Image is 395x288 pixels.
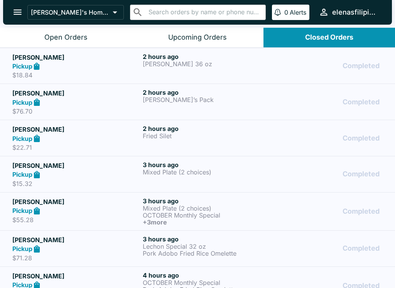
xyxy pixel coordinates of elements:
h5: [PERSON_NAME] [12,53,140,62]
h5: [PERSON_NAME] [12,271,140,281]
p: OCTOBER Monthly Special [143,279,270,286]
button: open drawer [8,2,27,22]
p: Mixed Plate (2 choices) [143,205,270,212]
h6: 3 hours ago [143,161,270,169]
p: $76.70 [12,107,140,115]
h6: 3 hours ago [143,235,270,243]
h6: 2 hours ago [143,89,270,96]
p: $71.28 [12,254,140,262]
h5: [PERSON_NAME] [12,89,140,98]
strong: Pickup [12,99,32,106]
p: $15.32 [12,180,140,188]
div: elenasfilipinofoods [332,8,380,17]
p: $22.71 [12,144,140,151]
h6: 2 hours ago [143,125,270,132]
p: Mixed Plate (2 choices) [143,169,270,176]
strong: Pickup [12,62,32,70]
h6: 3 hours ago [143,197,270,205]
h5: [PERSON_NAME] [12,125,140,134]
h6: 4 hours ago [143,271,270,279]
strong: Pickup [12,207,32,214]
div: Open Orders [44,33,88,42]
p: $18.84 [12,71,140,79]
h5: [PERSON_NAME] [12,161,140,170]
h5: [PERSON_NAME] [12,235,140,244]
p: Fried Silet [143,132,270,139]
h6: 2 hours ago [143,53,270,60]
p: Alerts [290,8,306,16]
p: [PERSON_NAME]’s Pack [143,96,270,103]
p: OCTOBER Monthly Special [143,212,270,219]
h6: + 3 more [143,219,270,226]
strong: Pickup [12,171,32,178]
p: [PERSON_NAME]'s Home of the Finest Filipino Foods [31,8,110,16]
p: Pork Adobo Fried Rice Omelette [143,250,270,257]
p: $55.28 [12,216,140,224]
div: Closed Orders [305,33,353,42]
button: elenasfilipinofoods [316,4,383,20]
div: Upcoming Orders [168,33,227,42]
p: Lechon Special 32 oz [143,243,270,250]
p: 0 [284,8,288,16]
strong: Pickup [12,245,32,253]
h5: [PERSON_NAME] [12,197,140,206]
p: [PERSON_NAME] 36 oz [143,60,270,67]
button: [PERSON_NAME]'s Home of the Finest Filipino Foods [27,5,124,20]
input: Search orders by name or phone number [146,7,262,18]
strong: Pickup [12,135,32,142]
